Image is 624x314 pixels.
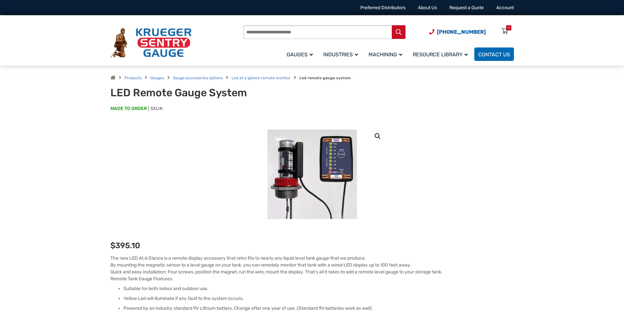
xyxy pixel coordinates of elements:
[287,51,313,58] span: Gauges
[110,241,140,250] bdi: 395.10
[319,46,365,62] a: Industries
[232,76,291,80] a: Led at a glance remote monitor
[449,5,484,10] a: Request a Quote
[437,29,486,35] span: [PHONE_NUMBER]
[150,76,164,80] a: Gauges
[413,51,468,58] span: Resource Library
[299,76,351,80] strong: Led remote gauge system
[124,76,142,80] a: Products
[110,105,147,112] span: MADE TO ORDER
[110,28,192,58] img: Krueger Sentry Gauge
[508,25,510,30] div: 0
[263,125,361,223] img: LED Remote Gauge System
[123,295,514,302] li: Yellow Led will illuminate if any fault to the system occurs.
[418,5,437,10] a: About Us
[496,5,514,10] a: Account
[474,47,514,61] a: Contact Us
[173,76,223,80] a: Gauge accessories options
[110,241,115,250] span: $
[323,51,358,58] span: Industries
[110,86,272,99] h1: LED Remote Gauge System
[110,255,514,282] p: The new LED At A Glance is a remote display accessory that retro fits to nearly any liquid level ...
[409,46,474,62] a: Resource Library
[123,286,514,292] li: Suitable for both indoor and outdoor use.
[365,46,409,62] a: Machining
[369,51,402,58] span: Machining
[123,305,514,312] li: Powered by an industry standard 9V Lithium battery. Change after one year of use. (Standard 9V ba...
[478,51,510,58] span: Contact Us
[372,130,384,142] a: View full-screen image gallery
[283,46,319,62] a: Gauges
[429,28,486,36] a: Phone Number (920) 434-8860
[148,106,164,111] span: SKU#:
[360,5,406,10] a: Preferred Distributors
